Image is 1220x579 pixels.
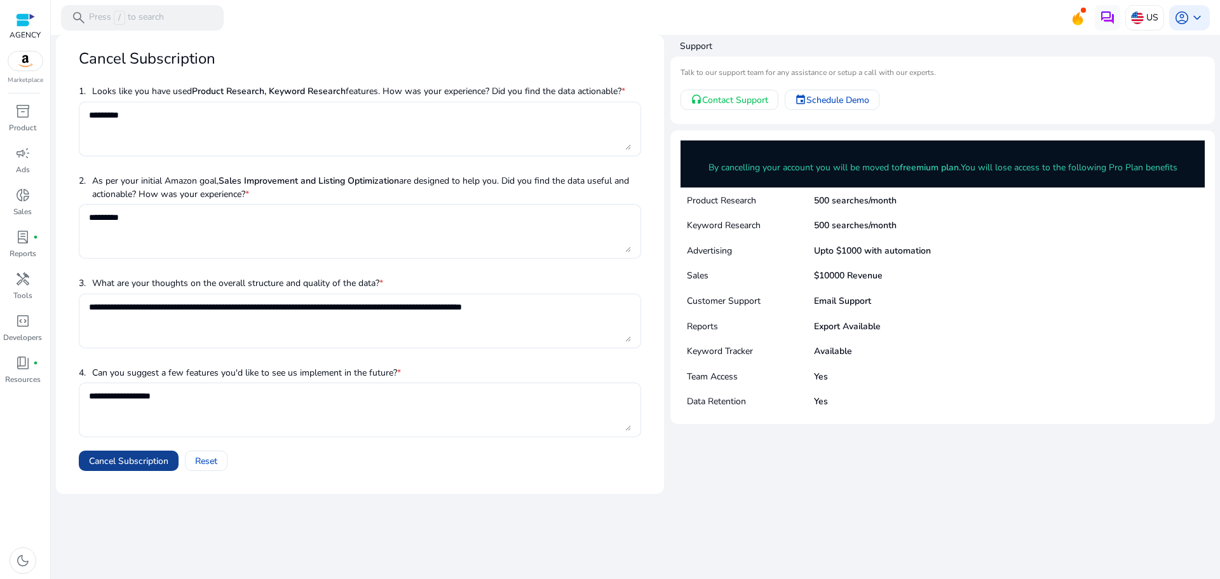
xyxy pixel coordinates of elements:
p: By cancelling your account you will be moved to You will lose access to the following Pro Plan be... [690,161,1195,174]
p: Reports [687,320,814,333]
p: Marketplace [8,76,43,85]
p: 3. [79,276,86,290]
p: What are your thoughts on the overall structure and quality of the data? [92,276,383,290]
mat-icon: headset [691,94,702,106]
p: Advertising [687,244,814,257]
span: Cancel Subscription [89,454,168,468]
span: Contact Support [702,93,768,107]
span: inventory_2 [15,104,30,119]
p: Keyword Tracker [687,344,814,358]
p: Yes [814,370,828,383]
img: amazon.svg [8,51,43,71]
p: Export Available [814,320,881,333]
span: book_4 [15,355,30,371]
span: Reset [195,454,217,468]
p: Sales [13,206,32,217]
p: Tools [13,290,32,301]
p: AGENCY [10,29,41,41]
span: lab_profile [15,229,30,245]
span: dark_mode [15,553,30,568]
span: fiber_manual_record [33,360,38,365]
span: / [114,11,125,25]
p: Keyword Research [687,219,814,232]
b: freemium plan. [900,161,961,174]
p: US [1146,6,1158,29]
p: Looks like you have used features. How was your experience? Did you find the data actionable? [92,85,625,98]
p: Ads [16,164,30,175]
span: donut_small [15,187,30,203]
span: Schedule Demo [806,93,869,107]
h4: Support [680,40,1215,53]
a: Contact Support [681,90,778,110]
p: Reports [10,248,36,259]
b: Sales Improvement and Listing Optimization [219,175,399,187]
img: us.svg [1131,11,1144,24]
p: 500 searches/month [814,219,897,232]
p: Available [814,344,852,358]
p: Team Access [687,370,814,383]
span: keyboard_arrow_down [1189,10,1205,25]
mat-card-title: Cancel Subscription [79,48,215,70]
p: As per your initial Amazon goal, are designed to help you. Did you find the data useful and actio... [92,174,641,201]
b: Product Research, Keyword Research [192,85,346,97]
mat-icon: event [795,94,806,106]
p: Data Retention [687,395,814,408]
p: Product [9,122,36,133]
mat-card-subtitle: Talk to our support team for any assistance or setup a call with our experts. [681,67,1205,79]
span: fiber_manual_record [33,235,38,240]
button: Cancel Subscription [79,451,179,471]
p: Email Support [814,294,871,308]
p: 2. [79,174,86,201]
p: $10000 Revenue [814,269,883,282]
p: Press to search [89,11,164,25]
button: Reset [185,451,227,471]
p: Yes [814,395,828,408]
p: 500 searches/month [814,194,897,207]
span: handyman [15,271,30,287]
span: campaign [15,146,30,161]
span: search [71,10,86,25]
p: Product Research [687,194,814,207]
p: Can you suggest a few features you'd like to see us implement in the future? [92,366,401,379]
p: 1. [79,85,86,98]
p: Customer Support [687,294,814,308]
span: code_blocks [15,313,30,329]
span: account_circle [1174,10,1189,25]
p: Sales [687,269,814,282]
p: Upto $1000 with automation [814,244,931,257]
p: Resources [5,374,41,385]
p: Developers [3,332,42,343]
p: 4. [79,366,86,379]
